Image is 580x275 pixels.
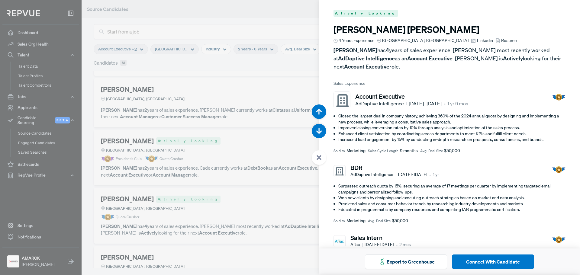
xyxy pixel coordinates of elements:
span: Actively Looking [333,10,398,17]
li: Enhanced client satisfaction by coordinating across departments to meet KPIs and fulfill client n... [338,131,565,137]
span: $50,000 [444,148,460,154]
span: Sold to [333,148,345,154]
strong: Account Executive [407,55,453,62]
img: Aflac [334,236,344,246]
li: Won new clients by designing and executing outreach strategies based on market and data analysis. [338,195,565,201]
li: Increased lead engagement by 15% by conducting in-depth research on prospects, consultancies, and... [338,137,565,143]
strong: [PERSON_NAME] [333,47,377,54]
span: AdDaptive Intelligence [350,171,396,178]
span: 2 mos [399,241,411,248]
h5: BDR [350,164,439,171]
h5: Account Executive [355,93,468,100]
span: Marketing [346,148,366,154]
img: Quota Badge [552,94,565,101]
span: 4 Years Experience [339,37,375,44]
span: 1 yr [433,171,439,178]
strong: 4 [386,47,389,54]
a: Linkedin [471,37,493,44]
span: Sales Cycle Length [368,148,398,154]
strong: Actively [503,55,523,62]
article: • [429,171,431,178]
span: Avg. Deal Size [368,218,391,224]
span: Aflac [350,241,363,248]
span: 1 yr 9 mos [447,100,468,107]
span: $50,000 [392,218,408,224]
span: [DATE] - [DATE] [409,100,442,107]
span: 9 months [400,148,418,154]
span: [DATE] - [DATE] [365,241,394,248]
img: Quota Badge [552,166,565,173]
li: Educated in programmatic by company resources and completing IAB programmatic certification. [338,207,565,213]
span: Linkedin [477,37,493,44]
button: Connect With Candidate [452,254,534,269]
span: AdDaptive Intelligence [355,100,407,107]
h5: Sales Intern [350,234,411,241]
button: Export to Greenhouse [365,254,447,269]
p: has years of sales experience. [PERSON_NAME] most recently worked at as an . [PERSON_NAME] is loo... [333,46,565,71]
li: Improved closing conversion rates by 10% through analysis and optimization of the sales process. [338,125,565,131]
li: Surpassed outreach quota by 15%, securing an average of 17 meetings per quarter by implementing t... [338,183,565,195]
strong: AdDaptive Intelligence [338,55,395,62]
article: • [396,241,398,248]
span: Resume [501,37,517,44]
article: • [444,100,446,107]
img: Quota Badge [552,236,565,243]
span: Sales Experience [333,80,565,87]
li: Predicted sales and consumer behavior trends by researching industry developments and markets. [338,201,565,207]
span: Marketing [346,218,366,224]
span: [GEOGRAPHIC_DATA], [GEOGRAPHIC_DATA] [382,37,469,44]
li: Closed the largest deal in company history, achieving 360% of the 2024 annual quota by designing ... [338,113,565,125]
span: Sold to [333,218,345,224]
span: [DATE] - [DATE] [398,171,427,178]
strong: Account Executive [344,63,389,70]
span: Avg. Deal Size [420,148,443,154]
a: Resume [495,37,517,44]
h3: [PERSON_NAME] [PERSON_NAME] [333,24,565,35]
